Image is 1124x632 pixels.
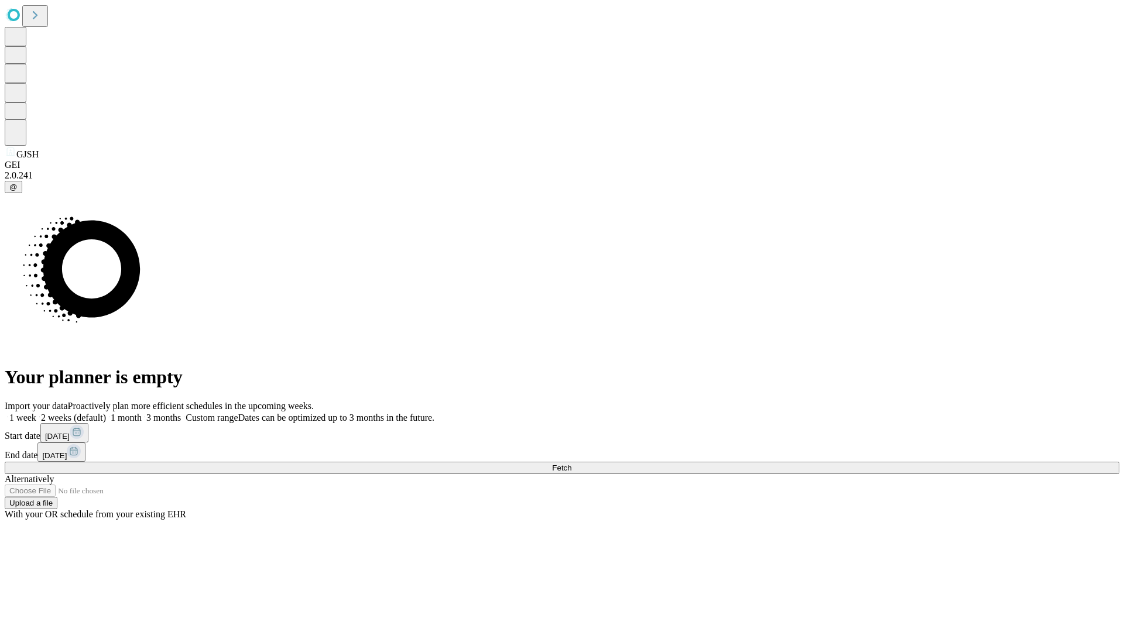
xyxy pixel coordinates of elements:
button: Fetch [5,462,1119,474]
button: [DATE] [40,423,88,442]
span: Fetch [552,463,571,472]
button: @ [5,181,22,193]
span: Alternatively [5,474,54,484]
span: GJSH [16,149,39,159]
h1: Your planner is empty [5,366,1119,388]
div: End date [5,442,1119,462]
span: 2 weeks (default) [41,413,106,423]
span: Custom range [186,413,238,423]
span: [DATE] [45,432,70,441]
span: @ [9,183,18,191]
span: 1 week [9,413,36,423]
span: Dates can be optimized up to 3 months in the future. [238,413,434,423]
span: With your OR schedule from your existing EHR [5,509,186,519]
div: 2.0.241 [5,170,1119,181]
button: [DATE] [37,442,85,462]
div: Start date [5,423,1119,442]
span: 1 month [111,413,142,423]
span: [DATE] [42,451,67,460]
div: GEI [5,160,1119,170]
span: 3 months [146,413,181,423]
button: Upload a file [5,497,57,509]
span: Proactively plan more efficient schedules in the upcoming weeks. [68,401,314,411]
span: Import your data [5,401,68,411]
